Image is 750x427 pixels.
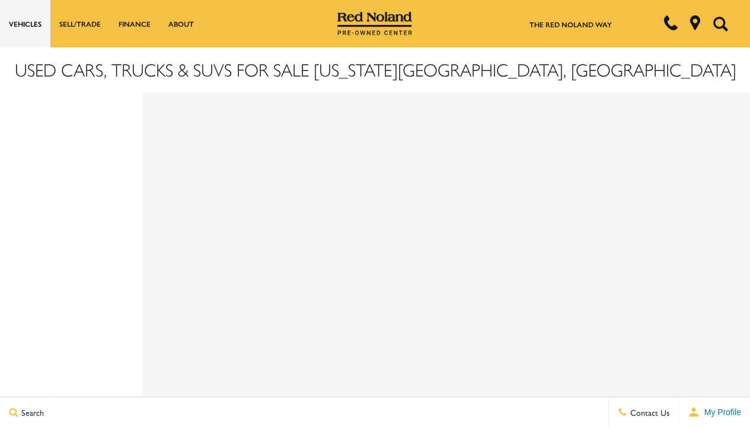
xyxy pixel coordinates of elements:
[627,406,669,418] span: Contact Us
[700,407,741,417] span: My Profile
[529,19,612,30] a: The Red Noland Way
[708,1,732,47] button: Open the search field
[337,12,412,36] img: Red Noland Pre-Owned
[18,406,44,418] span: Search
[337,16,412,28] a: Red Noland Pre-Owned
[679,397,750,427] button: user-profile-menu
